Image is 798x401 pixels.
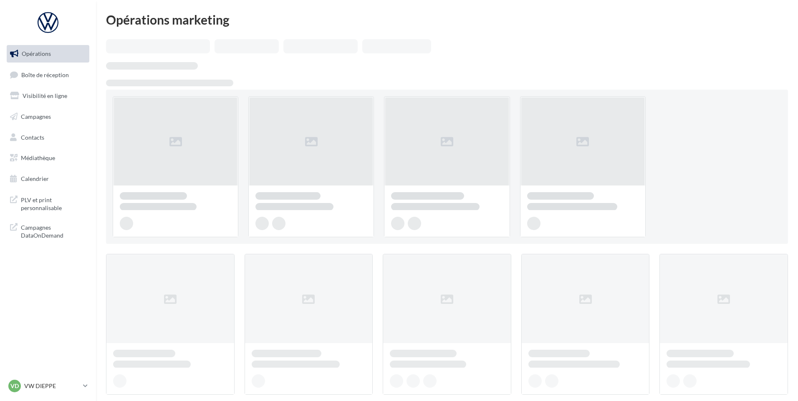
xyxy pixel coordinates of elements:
a: Calendrier [5,170,91,188]
a: VD VW DIEPPE [7,378,89,394]
span: Visibilité en ligne [23,92,67,99]
p: VW DIEPPE [24,382,80,390]
a: Boîte de réception [5,66,91,84]
a: Opérations [5,45,91,63]
a: Médiathèque [5,149,91,167]
a: Contacts [5,129,91,146]
a: Visibilité en ligne [5,87,91,105]
span: Opérations [22,50,51,57]
span: VD [10,382,19,390]
a: Campagnes [5,108,91,125]
a: Campagnes DataOnDemand [5,218,91,243]
span: Campagnes [21,113,51,120]
span: Contacts [21,133,44,140]
span: Boîte de réception [21,71,69,78]
div: Opérations marketing [106,13,788,26]
span: Médiathèque [21,154,55,161]
span: PLV et print personnalisable [21,194,86,212]
a: PLV et print personnalisable [5,191,91,216]
span: Calendrier [21,175,49,182]
span: Campagnes DataOnDemand [21,222,86,240]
